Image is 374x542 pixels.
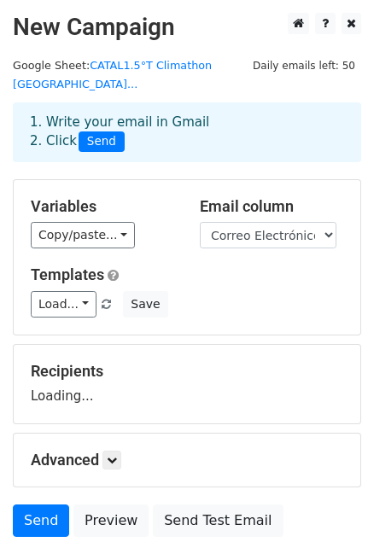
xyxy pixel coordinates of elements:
[79,131,125,152] span: Send
[247,59,361,72] a: Daily emails left: 50
[13,504,69,537] a: Send
[13,13,361,42] h2: New Campaign
[31,451,343,469] h5: Advanced
[31,222,135,248] a: Copy/paste...
[153,504,283,537] a: Send Test Email
[200,197,343,216] h5: Email column
[73,504,149,537] a: Preview
[13,59,212,91] a: CATAL1.5°T Climathon [GEOGRAPHIC_DATA]...
[31,265,104,283] a: Templates
[31,291,96,318] a: Load...
[31,362,343,381] h5: Recipients
[31,362,343,406] div: Loading...
[247,56,361,75] span: Daily emails left: 50
[17,113,357,152] div: 1. Write your email in Gmail 2. Click
[123,291,167,318] button: Save
[31,197,174,216] h5: Variables
[13,59,212,91] small: Google Sheet:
